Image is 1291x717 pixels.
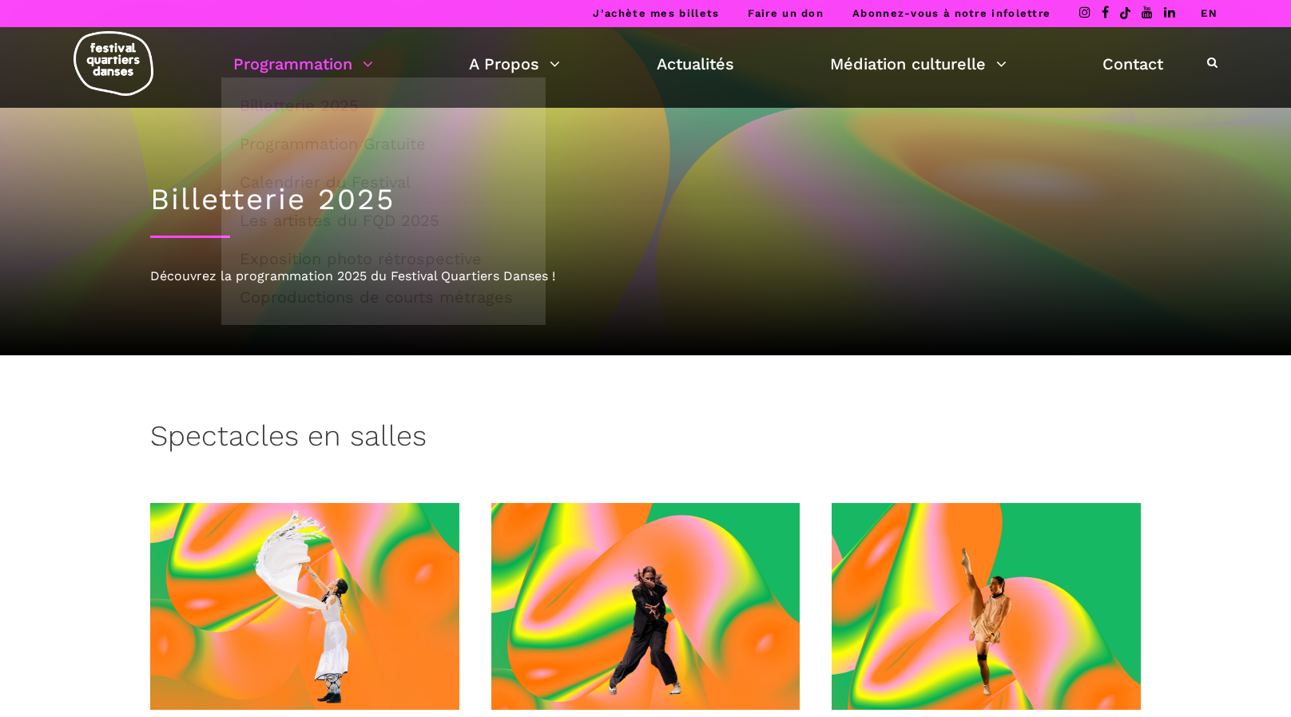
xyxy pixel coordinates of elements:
[73,31,153,96] img: logo-fqd-med
[852,7,1051,19] a: Abonnez-vous à notre infolettre
[593,7,719,19] a: J’achète mes billets
[230,279,537,315] a: Coproductions de courts métrages
[830,50,1007,77] a: Médiation culturelle
[469,50,560,77] a: A Propos
[230,240,537,277] a: Exposition photo rétrospective
[748,7,824,19] a: Faire un don
[1102,50,1163,77] a: Contact
[233,50,373,77] a: Programmation
[230,125,537,162] a: Programmation Gratuite
[150,419,427,459] h3: Spectacles en salles
[657,50,734,77] a: Actualités
[230,164,537,200] a: Calendrier du Festival
[230,87,537,124] a: Billetterie 2025
[230,202,537,239] a: Les artistes du FQD 2025
[150,266,1141,287] div: Découvrez la programmation 2025 du Festival Quartiers Danses !
[1201,7,1218,19] a: EN
[150,182,1141,217] h1: Billetterie 2025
